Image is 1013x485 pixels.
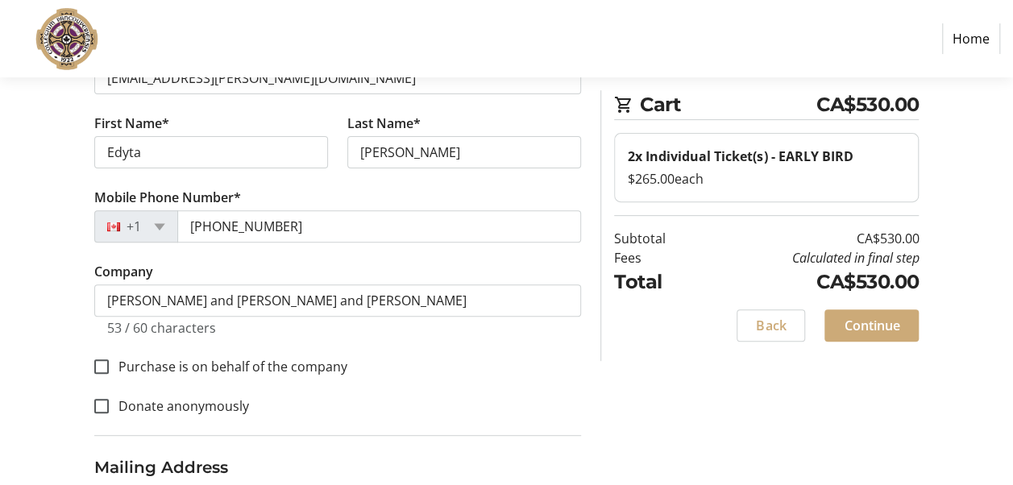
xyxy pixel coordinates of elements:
label: Mobile Phone Number* [94,188,241,207]
td: Total [614,267,702,296]
td: CA$530.00 [702,267,919,296]
span: Back [756,316,786,335]
label: Purchase is on behalf of the company [109,357,347,376]
td: CA$530.00 [702,229,919,248]
input: (506) 234-5678 [177,210,582,242]
img: VC Parent Association's Logo [13,6,127,71]
h3: Mailing Address [94,455,582,479]
span: CA$530.00 [816,90,920,119]
label: First Name* [94,114,169,133]
td: Fees [614,248,702,267]
button: Continue [824,309,919,342]
tr-character-limit: 53 / 60 characters [107,319,216,337]
a: Home [942,23,1000,54]
label: Donate anonymously [109,396,249,416]
td: Subtotal [614,229,702,248]
button: Back [737,309,805,342]
label: Company [94,262,153,281]
span: Cart [640,90,816,119]
div: $265.00 each [628,169,905,189]
td: Calculated in final step [702,248,919,267]
span: Continue [844,316,899,335]
label: Last Name* [347,114,421,133]
strong: 2x Individual Ticket(s) - EARLY BIRD [628,147,853,165]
